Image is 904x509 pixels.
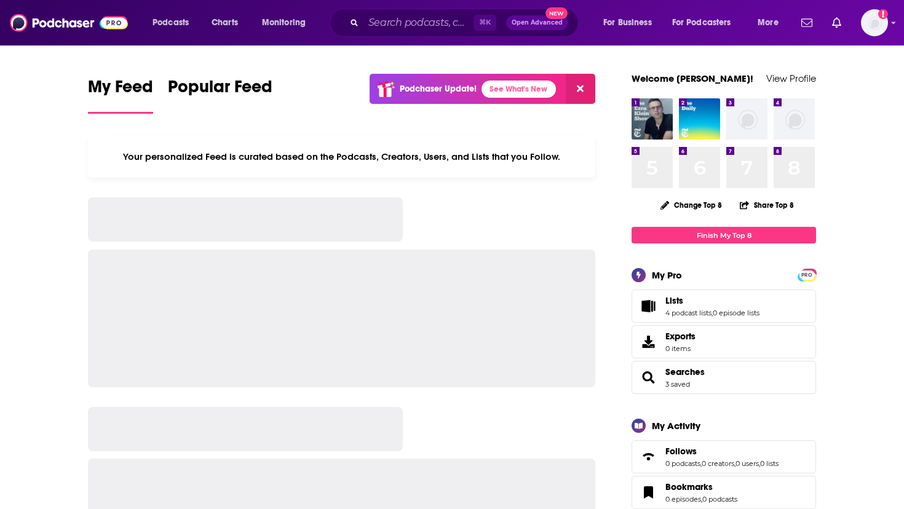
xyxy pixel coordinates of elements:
[636,298,660,315] a: Lists
[796,12,817,33] a: Show notifications dropdown
[760,459,779,468] a: 0 lists
[759,459,760,468] span: ,
[861,9,888,36] button: Show profile menu
[88,76,153,105] span: My Feed
[665,295,683,306] span: Lists
[632,476,816,509] span: Bookmarks
[679,98,720,140] img: The Daily
[636,448,660,465] a: Follows
[665,380,690,389] a: 3 saved
[10,11,128,34] img: Podchaser - Follow, Share and Rate Podcasts
[153,14,189,31] span: Podcasts
[595,13,667,33] button: open menu
[774,98,815,140] img: missing-image.png
[665,309,712,317] a: 4 podcast lists
[512,20,563,26] span: Open Advanced
[665,446,697,457] span: Follows
[400,84,477,94] p: Podchaser Update!
[665,331,696,342] span: Exports
[632,290,816,323] span: Lists
[632,227,816,243] a: Finish My Top 8
[664,13,749,33] button: open menu
[672,14,731,31] span: For Podcasters
[603,14,652,31] span: For Business
[168,76,272,114] a: Popular Feed
[665,495,701,503] a: 0 episodes
[734,459,735,468] span: ,
[168,76,272,105] span: Popular Feed
[700,459,702,468] span: ,
[363,13,474,33] input: Search podcasts, credits, & more...
[506,15,568,30] button: Open AdvancedNew
[665,481,737,492] a: Bookmarks
[861,9,888,36] img: User Profile
[702,495,737,503] a: 0 podcasts
[713,309,759,317] a: 0 episode lists
[632,325,816,358] a: Exports
[88,136,595,178] div: Your personalized Feed is curated based on the Podcasts, Creators, Users, and Lists that you Follow.
[701,495,702,503] span: ,
[341,9,590,37] div: Search podcasts, credits, & more...
[827,12,846,33] a: Show notifications dropdown
[204,13,245,33] a: Charts
[652,420,700,432] div: My Activity
[144,13,205,33] button: open menu
[474,15,496,31] span: ⌘ K
[766,73,816,84] a: View Profile
[632,361,816,394] span: Searches
[545,7,568,19] span: New
[253,13,322,33] button: open menu
[632,440,816,473] span: Follows
[632,73,753,84] a: Welcome [PERSON_NAME]!
[702,459,734,468] a: 0 creators
[749,13,794,33] button: open menu
[652,269,682,281] div: My Pro
[665,366,705,377] a: Searches
[665,344,696,353] span: 0 items
[758,14,779,31] span: More
[739,193,795,217] button: Share Top 8
[712,309,713,317] span: ,
[636,369,660,386] a: Searches
[665,459,700,468] a: 0 podcasts
[726,98,767,140] img: missing-image.png
[735,459,759,468] a: 0 users
[212,14,238,31] span: Charts
[799,270,814,279] a: PRO
[482,81,556,98] a: See What's New
[878,9,888,19] svg: Add a profile image
[636,333,660,350] span: Exports
[665,481,713,492] span: Bookmarks
[653,197,729,213] button: Change Top 8
[636,484,660,501] a: Bookmarks
[262,14,306,31] span: Monitoring
[799,270,814,280] span: PRO
[632,98,673,140] img: The Ezra Klein Show
[665,295,759,306] a: Lists
[665,446,779,457] a: Follows
[861,9,888,36] span: Logged in as LaurenSWPR
[88,76,153,114] a: My Feed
